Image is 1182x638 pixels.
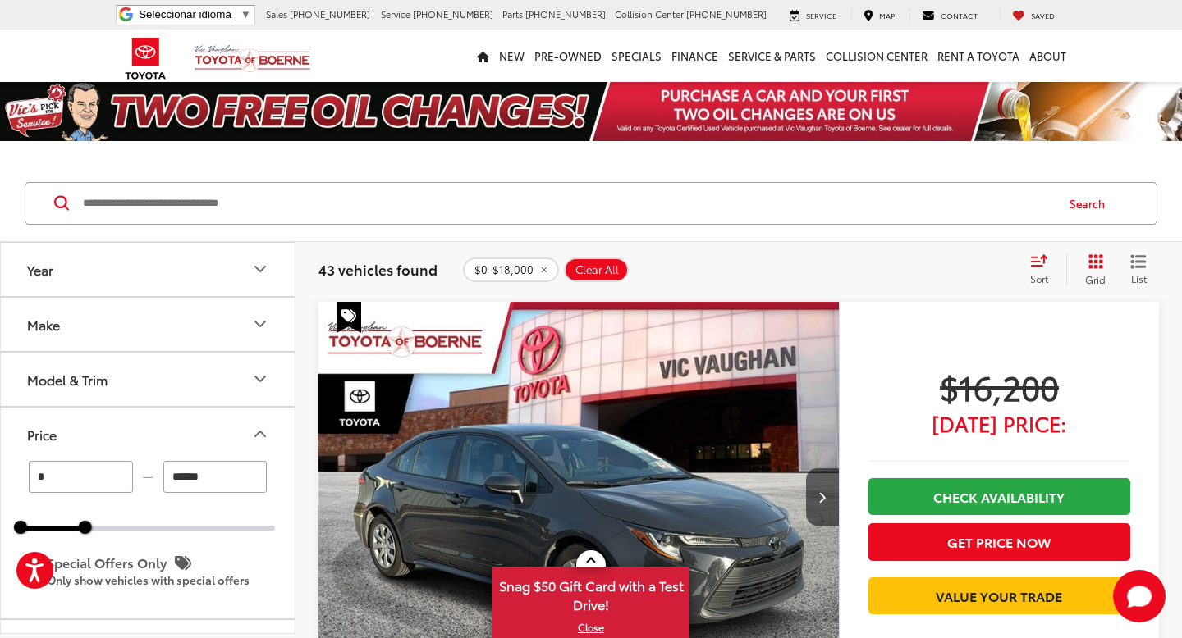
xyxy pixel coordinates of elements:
button: List View [1118,253,1159,286]
span: Service [806,10,836,21]
img: Toyota [115,32,176,85]
span: Saved [1031,10,1055,21]
a: Map [851,9,907,22]
span: Clear All [575,263,619,276]
span: [PHONE_NUMBER] [686,7,767,21]
span: [PHONE_NUMBER] [290,7,370,21]
img: Vic Vaughan Toyota of Boerne [194,44,311,73]
span: Map [879,10,895,21]
a: About [1024,30,1071,82]
a: Seleccionar idioma​ [139,8,251,21]
button: Next image [806,468,839,526]
a: Collision Center [821,30,932,82]
input: maximum Buy price [163,461,268,493]
span: $16,200 [868,366,1130,407]
button: Grid View [1066,253,1118,286]
a: Service & Parts: Opens in a new tab [723,30,821,82]
button: Select sort value [1022,253,1066,286]
label: Special Offers Only [22,549,273,602]
div: Year [250,259,270,279]
button: Model & TrimModel & Trim [1,353,296,406]
span: Grid [1085,272,1106,286]
a: New [494,30,529,82]
a: Value Your Trade [868,577,1130,614]
button: Get Price Now [868,523,1130,560]
span: Sort [1030,271,1048,285]
a: Contact [909,9,990,22]
span: [PHONE_NUMBER] [525,7,606,21]
span: Contact [941,10,978,21]
input: minimum Buy price [29,461,133,493]
a: Check Availability [868,478,1130,515]
button: Search [1054,183,1129,224]
span: $0-$18,000 [474,263,534,276]
span: List [1130,271,1147,285]
div: Price [27,426,57,442]
button: YearYear [1,243,296,296]
a: Pre-Owned [529,30,607,82]
a: Specials [607,30,667,82]
a: My Saved Vehicles [1000,9,1067,22]
div: Year [27,262,53,277]
a: Finance [667,30,723,82]
button: remove 0-18000 [463,257,559,282]
a: Rent a Toyota [932,30,1024,82]
span: — [138,470,158,484]
span: Seleccionar idioma [139,8,231,21]
button: Toggle Chat Window [1113,570,1166,622]
a: Home [472,30,494,82]
div: Make [250,314,270,334]
button: Clear All [564,257,629,282]
p: Only show vehicles with special offers [47,575,273,586]
span: Service [381,7,410,21]
span: [DATE] Price: [868,415,1130,431]
span: [PHONE_NUMBER] [413,7,493,21]
span: ▼ [241,8,251,21]
span: Collision Center [615,7,684,21]
div: Price [250,424,270,444]
span: Special [337,302,361,333]
span: Snag $50 Gift Card with a Test Drive! [494,568,688,618]
span: 43 vehicles found [318,259,438,279]
span: Parts [502,7,523,21]
a: Service [777,9,849,22]
button: PricePrice [1,408,296,461]
div: Model & Trim [27,371,108,387]
div: Make [27,317,60,332]
input: Search by Make, Model, or Keyword [81,184,1054,223]
button: MakeMake [1,298,296,351]
div: Model & Trim [250,369,270,389]
svg: Start Chat [1113,570,1166,622]
span: Sales [266,7,287,21]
